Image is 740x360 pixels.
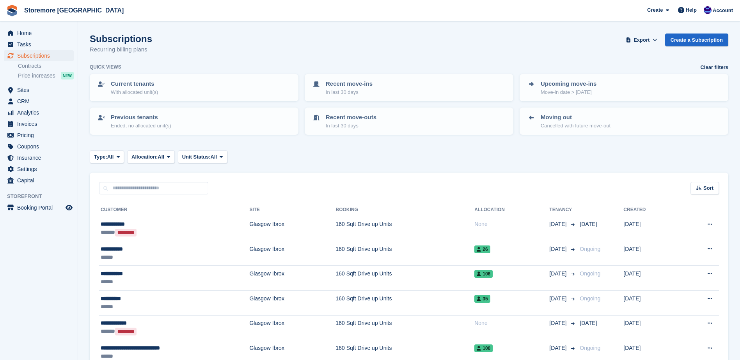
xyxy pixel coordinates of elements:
[90,45,152,54] p: Recurring billing plans
[625,34,659,46] button: Export
[111,88,158,96] p: With allocated unit(s)
[4,141,74,152] a: menu
[7,192,78,200] span: Storefront
[549,344,568,352] span: [DATE]
[127,150,175,163] button: Allocation: All
[336,266,475,291] td: 160 Sqft Drive up Units
[326,122,376,130] p: In last 30 days
[336,290,475,315] td: 160 Sqft Drive up Units
[249,241,335,266] td: Glasgow Ibrox
[541,79,596,88] p: Upcoming move-ins
[305,75,513,101] a: Recent move-ins In last 30 days
[178,150,227,163] button: Unit Status: All
[549,204,577,216] th: Tenancy
[704,6,712,14] img: Angela
[249,216,335,241] td: Glasgow Ibrox
[623,266,678,291] td: [DATE]
[549,270,568,278] span: [DATE]
[111,113,171,122] p: Previous tenants
[549,245,568,253] span: [DATE]
[305,108,513,134] a: Recent move-outs In last 30 days
[94,153,107,161] span: Type:
[474,295,490,303] span: 35
[336,216,475,241] td: 160 Sqft Drive up Units
[4,175,74,186] a: menu
[623,216,678,241] td: [DATE]
[623,315,678,340] td: [DATE]
[549,319,568,327] span: [DATE]
[4,85,74,95] a: menu
[703,184,713,192] span: Sort
[336,241,475,266] td: 160 Sqft Drive up Units
[520,108,728,134] a: Moving out Cancelled with future move-out
[17,152,64,163] span: Insurance
[91,108,298,134] a: Previous tenants Ended, no allocated unit(s)
[541,88,596,96] p: Move-in date > [DATE]
[474,245,490,253] span: 26
[99,204,249,216] th: Customer
[17,202,64,213] span: Booking Portal
[474,220,549,228] div: None
[17,96,64,107] span: CRM
[4,50,74,61] a: menu
[634,36,649,44] span: Export
[6,5,18,16] img: stora-icon-8386f47178a22dfd0bd8f6a31ec36ba5ce8667c1dd55bd0f319d3a0aa187defe.svg
[580,246,600,252] span: Ongoing
[90,150,124,163] button: Type: All
[623,241,678,266] td: [DATE]
[111,79,158,88] p: Current tenants
[665,34,728,46] a: Create a Subscription
[249,266,335,291] td: Glasgow Ibrox
[17,141,64,152] span: Coupons
[17,130,64,141] span: Pricing
[541,113,610,122] p: Moving out
[17,39,64,50] span: Tasks
[580,270,600,277] span: Ongoing
[474,344,493,352] span: 100
[580,295,600,302] span: Ongoing
[686,6,697,14] span: Help
[4,202,74,213] a: menu
[18,71,74,80] a: Price increases NEW
[474,270,493,278] span: 106
[713,7,733,14] span: Account
[4,96,74,107] a: menu
[211,153,217,161] span: All
[580,345,600,351] span: Ongoing
[580,221,597,227] span: [DATE]
[64,203,74,212] a: Preview store
[647,6,663,14] span: Create
[90,64,121,71] h6: Quick views
[623,204,678,216] th: Created
[336,204,475,216] th: Booking
[4,130,74,141] a: menu
[17,164,64,175] span: Settings
[549,295,568,303] span: [DATE]
[158,153,164,161] span: All
[249,204,335,216] th: Site
[91,75,298,101] a: Current tenants With allocated unit(s)
[4,28,74,39] a: menu
[18,72,55,79] span: Price increases
[336,315,475,340] td: 160 Sqft Drive up Units
[107,153,114,161] span: All
[61,72,74,79] div: NEW
[90,34,152,44] h1: Subscriptions
[17,107,64,118] span: Analytics
[17,85,64,95] span: Sites
[541,122,610,130] p: Cancelled with future move-out
[700,64,728,71] a: Clear filters
[4,152,74,163] a: menu
[326,79,373,88] p: Recent move-ins
[249,290,335,315] td: Glasgow Ibrox
[520,75,728,101] a: Upcoming move-ins Move-in date > [DATE]
[474,319,549,327] div: None
[326,113,376,122] p: Recent move-outs
[474,204,549,216] th: Allocation
[18,62,74,70] a: Contracts
[326,88,373,96] p: In last 30 days
[131,153,158,161] span: Allocation:
[17,28,64,39] span: Home
[111,122,171,130] p: Ended, no allocated unit(s)
[4,118,74,129] a: menu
